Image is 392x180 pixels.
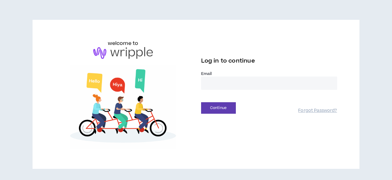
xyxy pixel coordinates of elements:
[201,102,236,114] button: Continue
[201,71,337,77] label: Email
[298,108,337,114] a: Forgot Password?
[108,40,139,47] h6: welcome to
[93,47,153,59] img: logo-brand.png
[55,65,191,149] img: Welcome to Wripple
[201,57,255,65] span: Log in to continue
